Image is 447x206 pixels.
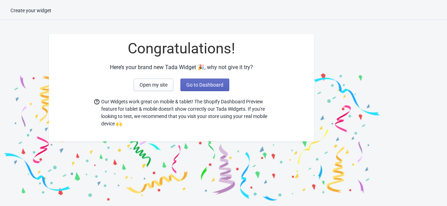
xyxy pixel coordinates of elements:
[192,27,384,203] img: final_2.png
[180,79,229,91] button: Go to Dashboard
[134,79,173,91] button: Open my site
[186,82,223,88] span: Go to Dashboard
[49,41,314,56] div: Congratulations!
[418,178,440,199] iframe: chat widget
[101,98,269,127] span: Our Widgets work great on mobile & tablet! The Shopify Dashboard Preview feature for tablet & mob...
[49,63,314,72] div: Here’s your brand new Tada Widget 🎉, why not give it try?
[140,82,167,88] span: Open my site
